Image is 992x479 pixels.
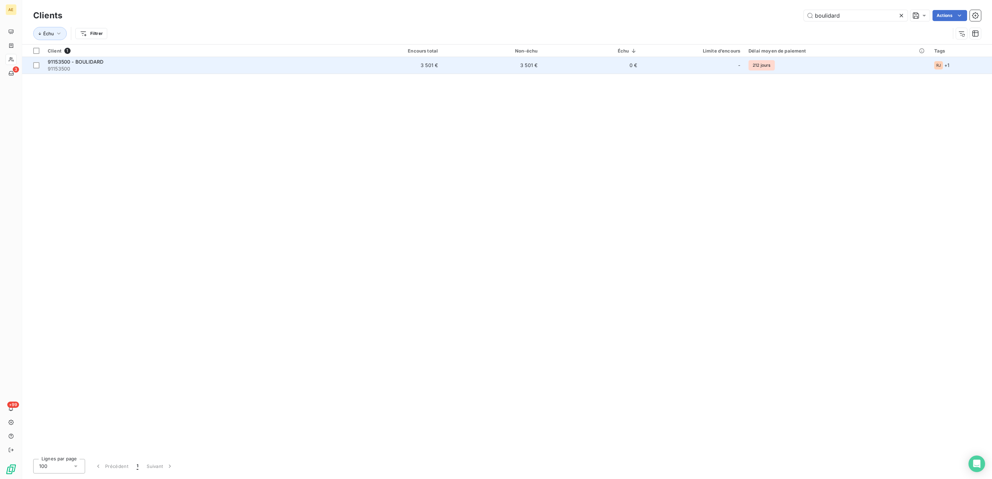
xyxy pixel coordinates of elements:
td: 3 501 € [342,57,442,74]
span: 3 [13,66,19,73]
span: Échu [43,31,54,36]
div: Délai moyen de paiement [748,48,926,54]
span: 91153500 - BOULIDARD [48,59,103,65]
td: 3 501 € [442,57,542,74]
span: 91153500 [48,65,338,72]
button: Précédent [91,459,132,473]
div: Open Intercom Messenger [968,455,985,472]
input: Rechercher [804,10,908,21]
button: Filtrer [75,28,107,39]
span: 212 jours [748,60,774,71]
span: + 1 [944,62,949,69]
div: Tags [934,48,988,54]
div: Non-échu [446,48,538,54]
div: Limite d’encours [645,48,740,54]
button: 1 [132,459,143,473]
div: AE [6,4,17,15]
span: 1 [64,48,71,54]
span: 100 [39,463,47,470]
button: Suivant [143,459,177,473]
button: Actions [933,10,967,21]
span: - [738,62,740,69]
div: Échu [546,48,637,54]
span: RJ [936,63,941,67]
span: Client [48,48,62,54]
h3: Clients [33,9,62,22]
span: +99 [7,402,19,408]
img: Logo LeanPay [6,464,17,475]
td: 0 € [542,57,641,74]
button: Échu [33,27,67,40]
span: 1 [137,463,138,470]
div: Encours total [347,48,438,54]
